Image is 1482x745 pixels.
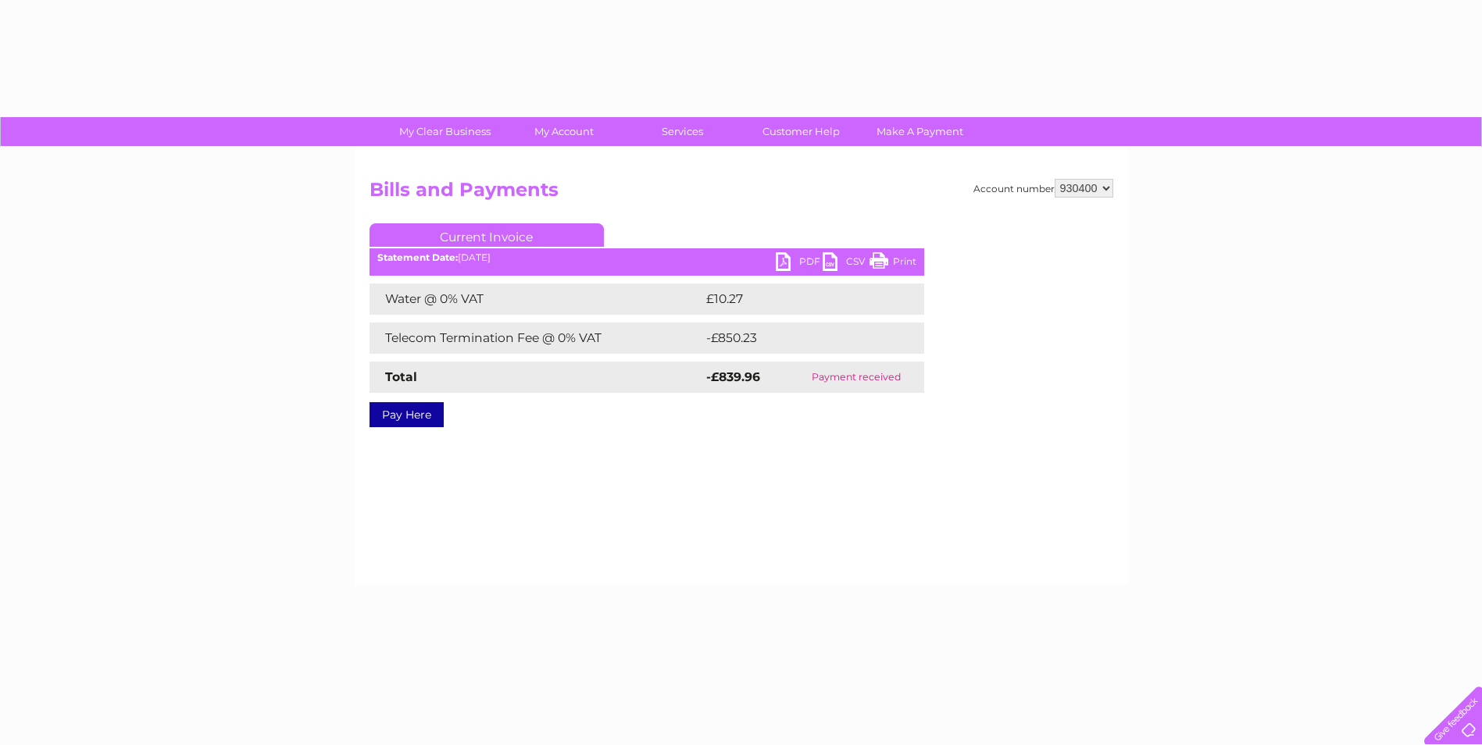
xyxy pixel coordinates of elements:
div: [DATE] [370,252,924,263]
a: My Account [499,117,628,146]
td: £10.27 [702,283,891,315]
a: CSV [823,252,870,275]
td: Payment received [788,362,923,393]
strong: Total [385,369,417,384]
b: Statement Date: [377,251,458,263]
strong: -£839.96 [706,369,760,384]
td: Telecom Termination Fee @ 0% VAT [370,323,702,354]
a: Services [618,117,747,146]
a: Customer Help [737,117,866,146]
a: Current Invoice [370,223,604,247]
a: Pay Here [370,402,444,427]
a: My Clear Business [380,117,509,146]
a: Print [870,252,916,275]
a: PDF [776,252,823,275]
h2: Bills and Payments [370,179,1113,209]
a: Make A Payment [855,117,984,146]
td: Water @ 0% VAT [370,283,702,315]
td: -£850.23 [702,323,898,354]
div: Account number [973,179,1113,198]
